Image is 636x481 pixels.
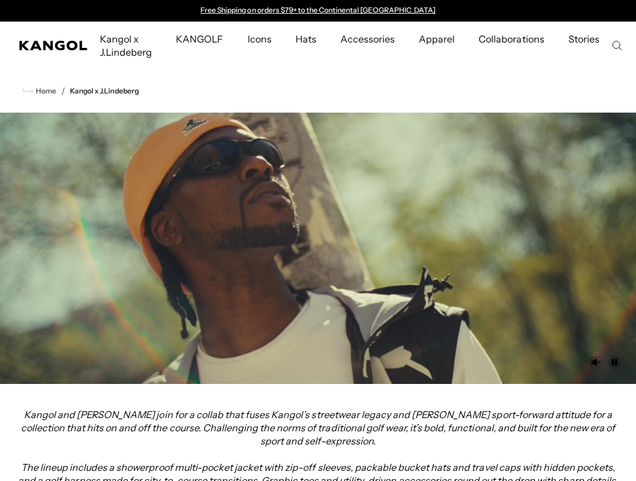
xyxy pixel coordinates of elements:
em: Kangol and [PERSON_NAME] join for a collab that fuses Kangol’s streetwear legacy and [PERSON_NAME... [21,409,616,447]
span: Apparel [419,22,455,56]
button: Unmute [588,355,602,370]
slideshow-component: Announcement bar [195,6,442,16]
div: Announcement [195,6,442,16]
a: Apparel [407,22,467,56]
li: / [56,84,65,98]
span: Collaborations [479,22,544,56]
a: Accessories [328,22,407,56]
a: Kangol x J.Lindeberg [70,87,139,95]
div: 1 of 2 [195,6,442,16]
a: Collaborations [467,22,556,56]
a: Stories [556,22,611,69]
a: Free Shipping on orders $79+ to the Continental [GEOGRAPHIC_DATA] [200,5,436,14]
a: Icons [236,22,284,56]
a: Kangol [19,41,88,50]
span: Stories [568,22,600,69]
span: Icons [248,22,272,56]
span: Home [34,87,56,95]
span: Kangol x J.Lindeberg [100,22,152,69]
a: Kangol x J.Lindeberg [88,22,164,69]
span: KANGOLF [176,22,223,56]
a: Home [23,86,56,96]
span: Hats [296,22,317,56]
summary: Search here [611,40,622,51]
span: Accessories [340,22,395,56]
a: KANGOLF [164,22,235,56]
a: Hats [284,22,328,56]
button: Pause [607,355,622,370]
